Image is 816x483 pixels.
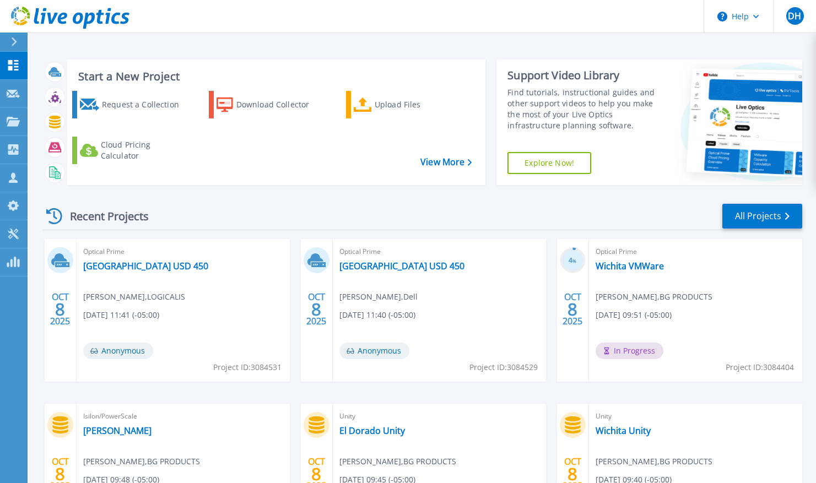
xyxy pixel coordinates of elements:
div: OCT 2025 [306,289,327,329]
span: 8 [311,469,321,479]
div: Support Video Library [507,68,661,83]
span: [DATE] 09:51 (-05:00) [596,309,672,321]
div: Cloud Pricing Calculator [101,139,182,161]
div: Request a Collection [102,94,182,116]
a: Upload Files [346,91,459,118]
span: 8 [568,305,577,314]
span: [PERSON_NAME] , BG PRODUCTS [83,455,200,468]
span: Unity [596,410,796,422]
span: [PERSON_NAME] , BG PRODUCTS [596,455,712,468]
span: [DATE] 11:40 (-05:00) [339,309,415,321]
span: [PERSON_NAME] , BG PRODUCTS [339,455,456,468]
span: 8 [311,305,321,314]
a: All Projects [722,204,802,229]
span: Isilon/PowerScale [83,410,283,422]
span: Optical Prime [596,246,796,258]
a: [PERSON_NAME] [83,425,152,436]
a: Wichita VMWare [596,261,664,272]
span: Anonymous [83,343,153,359]
a: Request a Collection [72,91,185,118]
a: Explore Now! [507,152,591,174]
span: Project ID: 3084404 [726,361,794,373]
span: [DATE] 11:41 (-05:00) [83,309,159,321]
span: Project ID: 3084531 [213,361,282,373]
div: OCT 2025 [562,289,583,329]
span: 8 [55,305,65,314]
a: Download Collector [209,91,322,118]
span: 8 [568,469,577,479]
div: Download Collector [236,94,320,116]
span: [PERSON_NAME] , Dell [339,291,418,303]
span: Optical Prime [83,246,283,258]
a: El Dorado Unity [339,425,405,436]
span: Anonymous [339,343,409,359]
div: OCT 2025 [50,289,71,329]
a: [GEOGRAPHIC_DATA] USD 450 [83,261,208,272]
div: Recent Projects [42,203,164,230]
a: View More [420,157,472,167]
div: Upload Files [375,94,456,116]
span: In Progress [596,343,663,359]
span: [PERSON_NAME] , LOGICALIS [83,291,185,303]
h3: Start a New Project [78,70,471,83]
h3: 4 [560,254,586,267]
span: Project ID: 3084529 [469,361,538,373]
span: Optical Prime [339,246,539,258]
span: DH [788,12,801,20]
span: 8 [55,469,65,479]
a: Wichita Unity [596,425,651,436]
a: Cloud Pricing Calculator [72,137,185,164]
span: Unity [339,410,539,422]
a: [GEOGRAPHIC_DATA] USD 450 [339,261,464,272]
span: % [572,258,576,264]
span: [PERSON_NAME] , BG PRODUCTS [596,291,712,303]
div: Find tutorials, instructional guides and other support videos to help you make the most of your L... [507,87,661,131]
